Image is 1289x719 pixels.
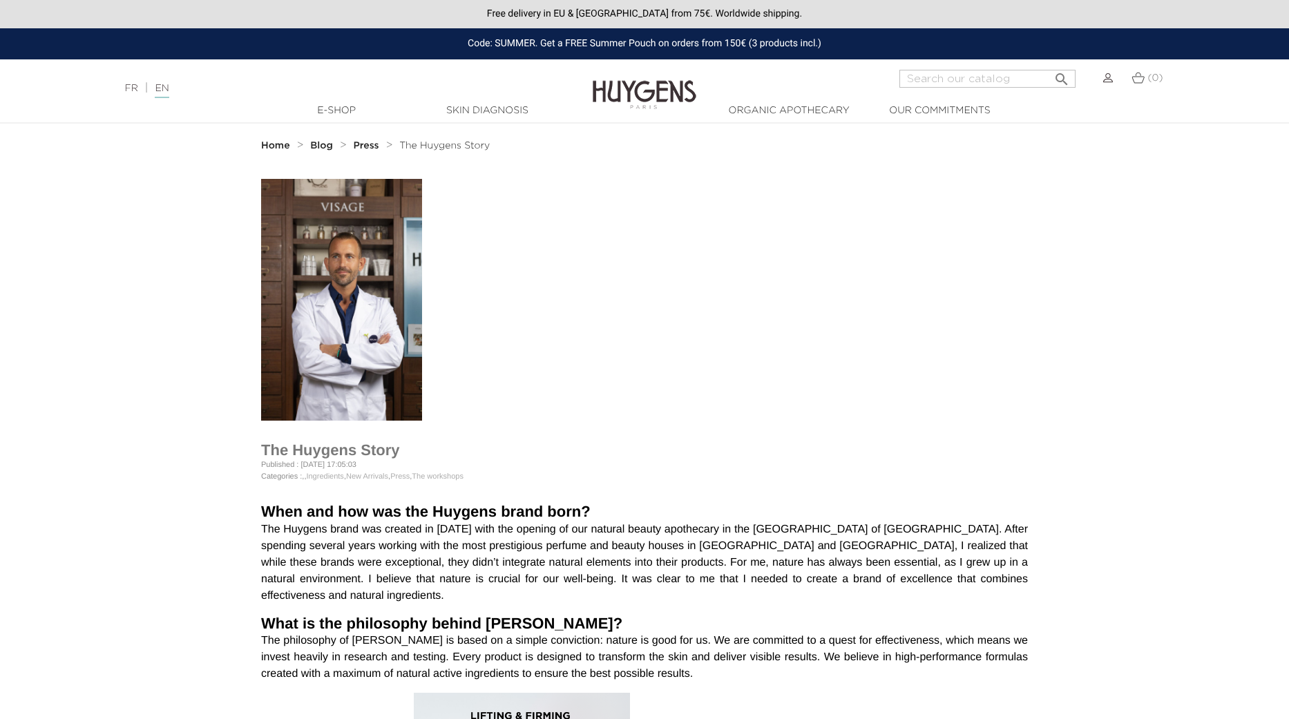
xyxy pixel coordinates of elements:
[261,179,422,421] img: The Huygens Story
[306,472,343,481] a: Ingredients
[346,472,388,481] a: New Arrivals
[870,104,1009,118] a: Our commitments
[1147,73,1163,83] span: (0)
[261,140,293,151] a: Home
[261,615,1028,633] h1: What is the philosophy behind [PERSON_NAME]?
[353,140,382,151] a: Press
[261,141,290,151] strong: Home
[1053,67,1070,84] i: 
[412,472,464,481] a: The workshops
[310,141,333,151] strong: Blog
[155,84,169,98] a: EN
[399,141,490,151] span: The Huygens Story
[353,141,379,151] strong: Press
[899,70,1076,88] input: Search
[124,84,137,93] a: FR
[261,503,1028,521] h1: When and how was the Huygens brand born?
[261,635,1028,680] em: The philosophy of [PERSON_NAME] is based on a simple conviction: nature is good for us. We are co...
[720,104,858,118] a: Organic Apothecary
[117,80,526,97] div: |
[267,104,405,118] a: E-Shop
[261,459,1028,482] p: Published : [DATE] 17:05:03 Categories : , , , , ,
[261,524,1028,602] em: The Huygens brand was created in [DATE] with the opening of our natural beauty apothecary in the ...
[399,140,490,151] a: The Huygens Story
[390,472,410,481] a: Press
[310,140,336,151] a: Blog
[261,441,1028,459] h1: The Huygens Story
[593,58,696,111] img: Huygens
[418,104,556,118] a: Skin Diagnosis
[1049,66,1074,84] button: 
